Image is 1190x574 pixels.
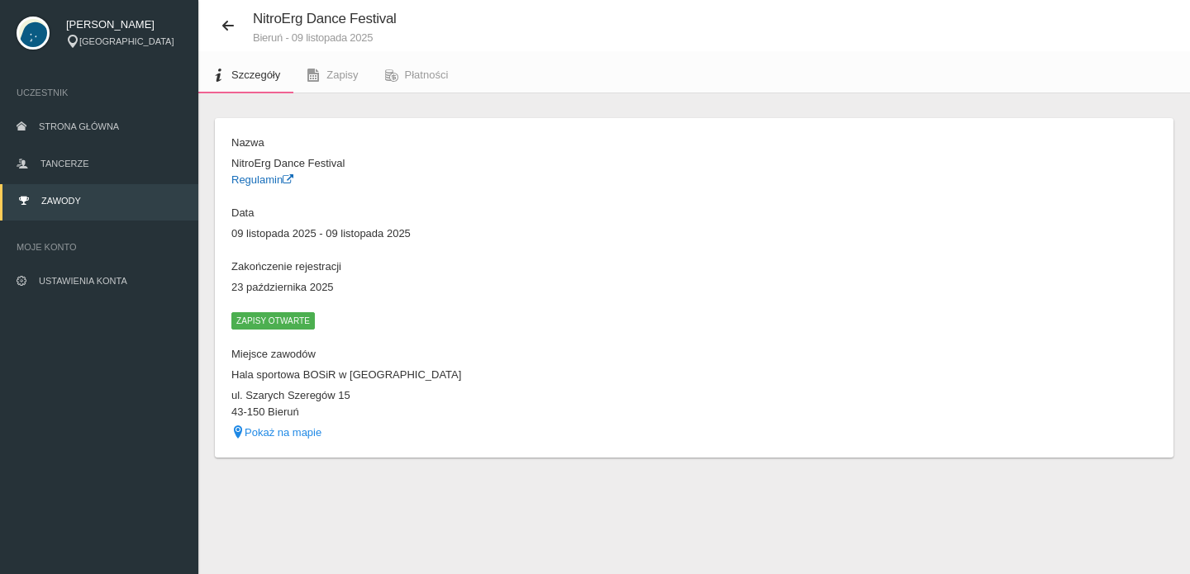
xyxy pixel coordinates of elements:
span: Tancerze [40,159,88,168]
dd: 23 października 2025 [231,279,686,296]
span: Szczegóły [231,69,280,81]
dd: 43-150 Bieruń [231,404,686,420]
dd: NitroErg Dance Festival [231,155,686,172]
dt: Nazwa [231,135,686,151]
img: svg [17,17,50,50]
span: Zawody [41,196,81,206]
span: Uczestnik [17,84,182,101]
span: Zapisy otwarte [231,312,315,329]
span: [PERSON_NAME] [66,17,182,33]
dt: Zakończenie rejestracji [231,259,686,275]
span: NitroErg Dance Festival [253,11,397,26]
dd: Hala sportowa BOSiR w [GEOGRAPHIC_DATA] [231,367,686,383]
dt: Miejsce zawodów [231,346,686,363]
div: [GEOGRAPHIC_DATA] [66,35,182,49]
span: Płatności [405,69,449,81]
a: Regulamin [231,173,293,186]
span: Strona główna [39,121,119,131]
a: Płatności [372,57,462,93]
small: Bieruń - 09 listopada 2025 [253,32,397,43]
dt: Data [231,205,686,221]
a: Szczegóły [198,57,293,93]
span: Ustawienia konta [39,276,127,286]
dd: 09 listopada 2025 - 09 listopada 2025 [231,225,686,242]
a: Zapisy [293,57,371,93]
a: Pokaż na mapie [231,426,321,439]
a: Zapisy otwarte [231,314,315,326]
span: Zapisy [326,69,358,81]
dd: ul. Szarych Szeregów 15 [231,387,686,404]
span: Moje konto [17,239,182,255]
